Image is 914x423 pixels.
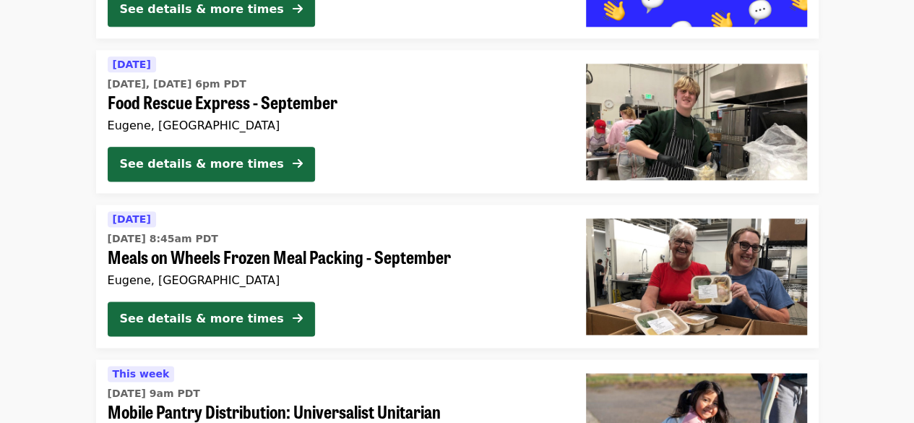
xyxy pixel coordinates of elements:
[113,368,170,380] span: This week
[96,50,819,193] a: See details for "Food Rescue Express - September"
[113,59,151,70] span: [DATE]
[293,312,303,325] i: arrow-right icon
[108,231,218,247] time: [DATE] 8:45am PDT
[96,205,819,348] a: See details for "Meals on Wheels Frozen Meal Packing - September"
[108,147,315,181] button: See details & more times
[108,119,563,132] div: Eugene, [GEOGRAPHIC_DATA]
[293,157,303,171] i: arrow-right icon
[108,386,200,401] time: [DATE] 9am PDT
[108,247,563,268] span: Meals on Wheels Frozen Meal Packing - September
[120,155,284,173] div: See details & more times
[108,302,315,336] button: See details & more times
[108,273,563,287] div: Eugene, [GEOGRAPHIC_DATA]
[113,213,151,225] span: [DATE]
[108,401,563,422] span: Mobile Pantry Distribution: Universalist Unitarian
[586,64,807,179] img: Food Rescue Express - September organized by FOOD For Lane County
[293,2,303,16] i: arrow-right icon
[586,218,807,334] img: Meals on Wheels Frozen Meal Packing - September organized by FOOD For Lane County
[108,77,246,92] time: [DATE], [DATE] 6pm PDT
[120,310,284,328] div: See details & more times
[108,92,563,113] span: Food Rescue Express - September
[120,1,284,18] div: See details & more times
